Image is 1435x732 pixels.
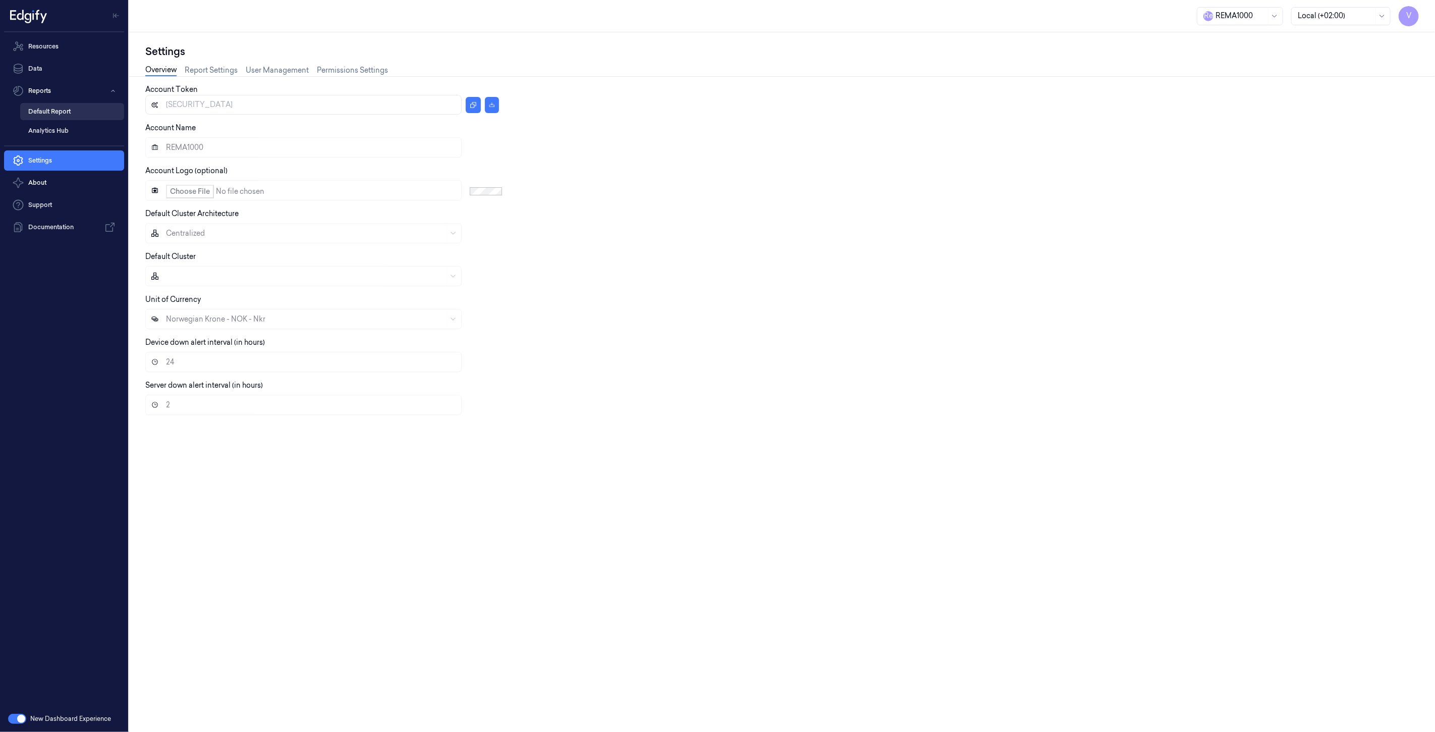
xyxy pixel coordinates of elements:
input: Server down alert interval (in hours) [145,395,462,415]
label: Account Token [145,85,198,94]
label: Unit of Currency [145,295,201,304]
button: About [4,173,124,193]
label: Server down alert interval (in hours) [145,381,263,390]
a: Documentation [4,217,124,237]
span: R e [1203,11,1213,21]
a: Analytics Hub [20,122,124,139]
a: Permissions Settings [317,65,388,76]
a: User Management [246,65,309,76]
a: Overview [145,65,177,76]
a: Support [4,195,124,215]
label: Default Cluster Architecture [145,209,239,218]
a: Default Report [20,103,124,120]
button: V [1399,6,1419,26]
a: Settings [4,150,124,171]
input: Account Name [145,137,462,158]
label: Account Logo (optional) [145,166,228,175]
label: Default Cluster [145,252,196,261]
label: Device down alert interval (in hours) [145,338,265,347]
button: Reports [4,81,124,101]
a: Resources [4,36,124,57]
input: Device down alert interval (in hours) [145,352,462,372]
input: Account Logo (optional) [145,180,462,200]
a: Report Settings [185,65,238,76]
button: Toggle Navigation [108,8,124,24]
a: Data [4,59,124,79]
div: Settings [145,44,1419,59]
label: Account Name [145,123,196,132]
